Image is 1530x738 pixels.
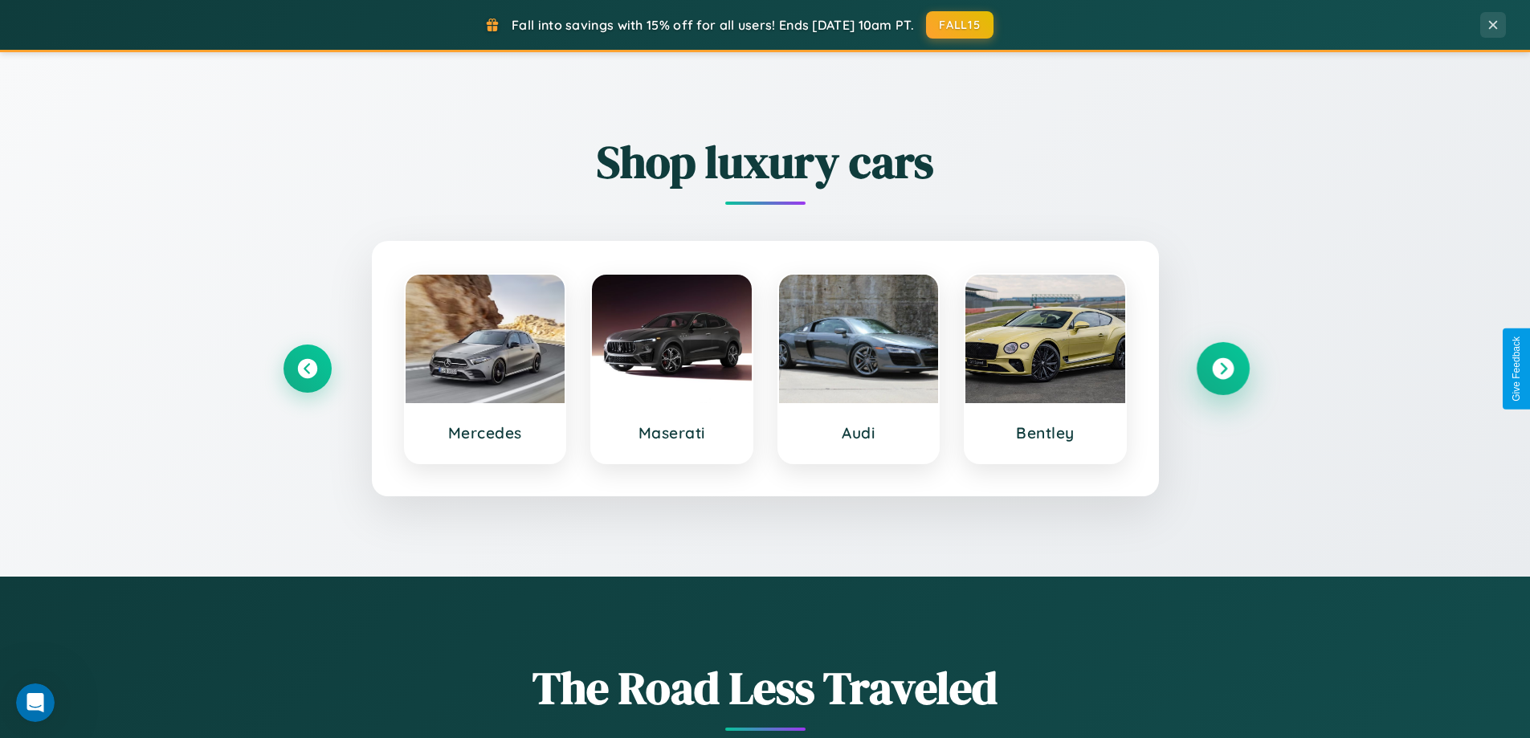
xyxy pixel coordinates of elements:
h3: Maserati [608,423,736,442]
h1: The Road Less Traveled [284,657,1247,719]
h3: Audi [795,423,923,442]
span: Fall into savings with 15% off for all users! Ends [DATE] 10am PT. [512,17,914,33]
div: Give Feedback [1511,336,1522,402]
iframe: Intercom live chat [16,683,55,722]
h3: Bentley [981,423,1109,442]
button: FALL15 [926,11,993,39]
h3: Mercedes [422,423,549,442]
h2: Shop luxury cars [284,131,1247,193]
